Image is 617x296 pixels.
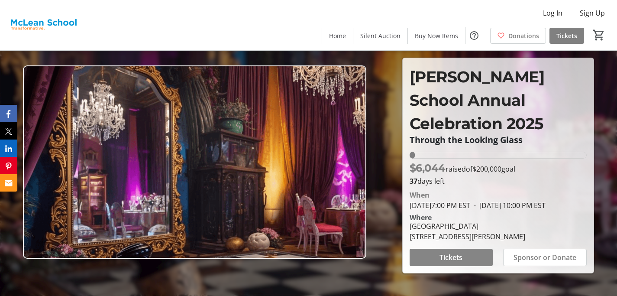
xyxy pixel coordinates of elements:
[465,27,483,44] button: Help
[329,31,346,40] span: Home
[536,6,569,20] button: Log In
[353,28,407,44] a: Silent Auction
[410,176,417,186] span: 37
[543,8,562,18] span: Log In
[470,201,546,210] span: [DATE] 10:00 PM EST
[472,164,501,174] span: $200,000
[556,31,577,40] span: Tickets
[5,3,82,47] img: McLean School's Logo
[580,8,605,18] span: Sign Up
[470,201,479,210] span: -
[415,31,458,40] span: Buy Now Items
[410,176,587,186] p: days left
[410,190,430,200] div: When
[410,249,493,266] button: Tickets
[410,162,446,174] span: $6,044
[573,6,612,20] button: Sign Up
[591,27,607,43] button: Cart
[410,214,432,221] div: Where
[410,221,525,231] div: [GEOGRAPHIC_DATA]
[410,160,515,176] p: raised of goal
[410,135,587,145] p: Through the Looking Glass
[490,28,546,44] a: Donations
[322,28,353,44] a: Home
[360,31,401,40] span: Silent Auction
[410,65,587,135] p: [PERSON_NAME] School Annual Celebration 2025
[508,31,539,40] span: Donations
[503,249,587,266] button: Sponsor or Donate
[439,252,462,263] span: Tickets
[410,201,470,210] span: [DATE] 7:00 PM EST
[23,65,366,259] img: Campaign CTA Media Photo
[514,252,576,263] span: Sponsor or Donate
[410,231,525,242] div: [STREET_ADDRESS][PERSON_NAME]
[408,28,465,44] a: Buy Now Items
[549,28,584,44] a: Tickets
[410,152,587,159] div: 3.02219% of fundraising goal reached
